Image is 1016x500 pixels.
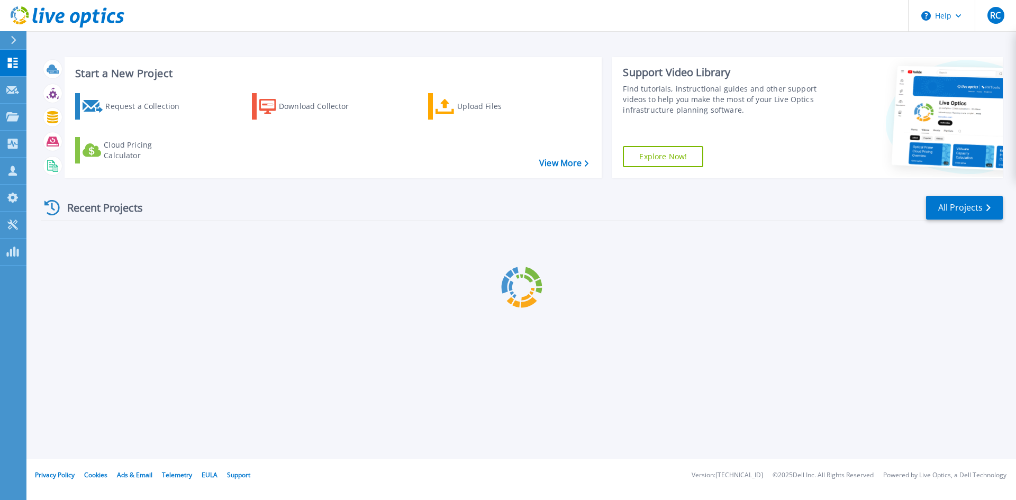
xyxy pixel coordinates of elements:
a: Download Collector [252,93,370,120]
a: Privacy Policy [35,470,75,479]
div: Request a Collection [105,96,190,117]
a: Upload Files [428,93,546,120]
li: Version: [TECHNICAL_ID] [692,472,763,479]
a: All Projects [926,196,1003,220]
span: RC [990,11,1001,20]
div: Recent Projects [41,195,157,221]
a: Request a Collection [75,93,193,120]
a: Explore Now! [623,146,703,167]
h3: Start a New Project [75,68,588,79]
a: Cookies [84,470,107,479]
div: Download Collector [279,96,364,117]
a: Telemetry [162,470,192,479]
li: © 2025 Dell Inc. All Rights Reserved [773,472,874,479]
a: EULA [202,470,217,479]
div: Upload Files [457,96,542,117]
div: Find tutorials, instructional guides and other support videos to help you make the most of your L... [623,84,822,115]
div: Cloud Pricing Calculator [104,140,188,161]
a: View More [539,158,588,168]
a: Support [227,470,250,479]
a: Ads & Email [117,470,152,479]
div: Support Video Library [623,66,822,79]
a: Cloud Pricing Calculator [75,137,193,163]
li: Powered by Live Optics, a Dell Technology [883,472,1006,479]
